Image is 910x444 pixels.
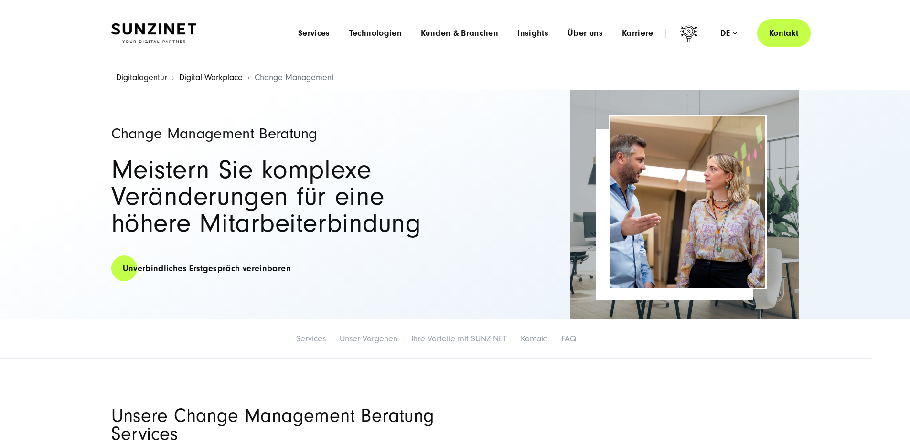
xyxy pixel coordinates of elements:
[570,90,799,319] img: Full-Service Digitalagentur SUNZINET - Change Management Beratung
[111,407,455,443] h2: Unsere Change Management Beratung Services
[340,334,397,344] a: Unser Vorgehen
[411,334,507,344] a: Ihre Vorteile mit SUNZINET
[111,23,196,43] img: SUNZINET Full Service Digital Agentur
[296,334,326,344] a: Services
[567,29,603,38] a: Über uns
[111,255,302,282] a: Unverbindliches Erstgespräch vereinbaren
[757,19,811,47] a: Kontakt
[349,29,402,38] a: Technologien
[561,334,576,344] a: FAQ
[116,73,167,83] a: Digitalagentur
[610,116,765,288] img: Change Management Header | Zwei Kollegen diskutieren etwas im Flur
[622,29,653,38] a: Karriere
[720,29,737,38] div: de
[517,29,548,38] a: Insights
[179,73,243,83] a: Digital Workplace
[111,126,446,141] h1: Change Management Beratung
[111,157,446,237] h2: Meistern Sie komplexe Veränderungen für eine höhere Mitarbeiterbindung
[521,334,547,344] a: Kontakt
[298,29,330,38] a: Services
[255,73,334,83] span: Change Management
[421,29,498,38] a: Kunden & Branchen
